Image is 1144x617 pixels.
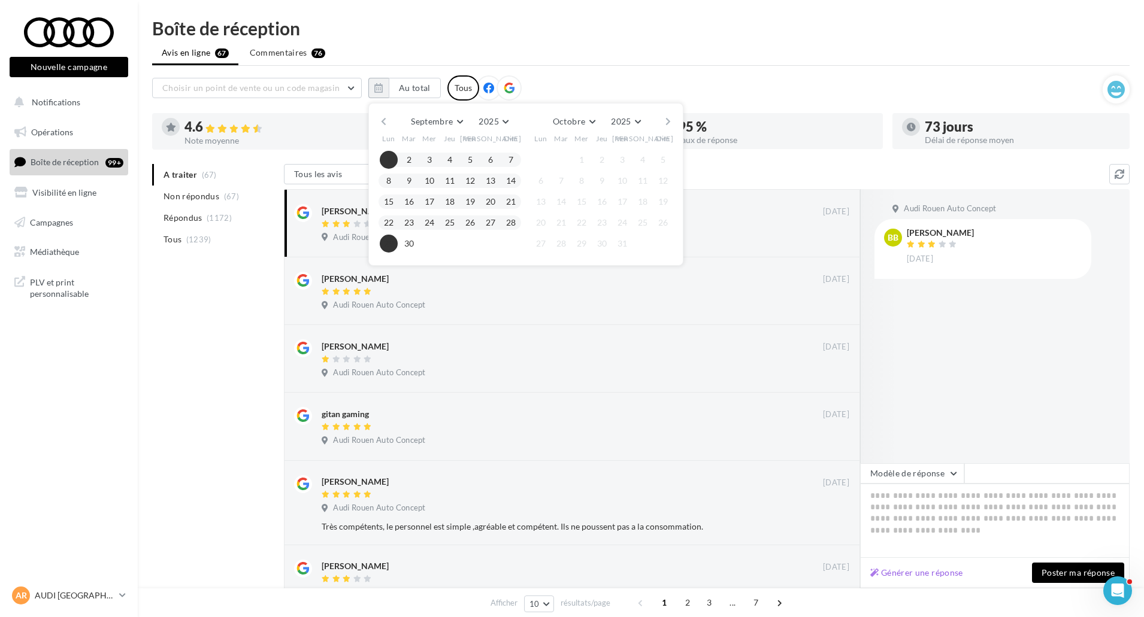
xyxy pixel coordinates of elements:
[441,172,459,190] button: 11
[534,133,547,144] span: Lun
[474,113,513,130] button: 2025
[573,151,591,169] button: 1
[634,193,652,211] button: 18
[574,133,589,144] span: Mer
[333,435,425,446] span: Audi Rouen Auto Concept
[400,193,418,211] button: 16
[30,247,79,257] span: Médiathèque
[7,239,131,265] a: Médiathèque
[482,193,500,211] button: 20
[207,213,232,223] span: (1172)
[333,503,425,513] span: Audi Rouen Auto Concept
[573,172,591,190] button: 8
[420,193,438,211] button: 17
[380,235,398,253] button: 29
[678,120,873,133] div: 95 %
[865,566,968,580] button: Générer une réponse
[164,233,181,245] span: Tous
[380,151,398,169] button: 1
[654,151,672,169] button: 5
[532,172,550,190] button: 6
[400,235,418,253] button: 30
[333,367,425,378] span: Audi Rouen Auto Concept
[606,113,645,130] button: 2025
[420,214,438,232] button: 24
[823,274,849,285] span: [DATE]
[402,133,416,144] span: Mar
[1103,576,1132,605] iframe: Intercom live chat
[907,229,974,237] div: [PERSON_NAME]
[162,83,340,93] span: Choisir un point de vente ou un code magasin
[655,593,674,612] span: 1
[573,235,591,253] button: 29
[10,57,128,77] button: Nouvelle campagne
[444,133,456,144] span: Jeu
[888,232,898,244] span: BB
[152,19,1130,37] div: Boîte de réception
[613,151,631,169] button: 3
[552,172,570,190] button: 7
[461,214,479,232] button: 26
[678,593,697,612] span: 2
[532,235,550,253] button: 27
[529,599,540,609] span: 10
[164,190,219,202] span: Non répondus
[420,172,438,190] button: 10
[593,151,611,169] button: 2
[400,214,418,232] button: 23
[860,463,964,484] button: Modèle de réponse
[7,210,131,235] a: Campagnes
[482,214,500,232] button: 27
[823,562,849,573] span: [DATE]
[461,172,479,190] button: 12
[654,193,672,211] button: 19
[31,157,99,167] span: Boîte de réception
[612,133,674,144] span: [PERSON_NAME]
[461,193,479,211] button: 19
[32,97,80,107] span: Notifications
[322,341,389,352] div: [PERSON_NAME]
[152,78,362,98] button: Choisir un point de vente ou un code magasin
[561,597,610,609] span: résultats/page
[504,133,518,144] span: Dim
[524,595,555,612] button: 10
[548,113,600,130] button: Octobre
[30,274,123,300] span: PLV et print personnalisable
[30,217,73,227] span: Campagnes
[422,133,437,144] span: Mer
[823,478,849,488] span: [DATE]
[382,133,395,144] span: Lun
[593,235,611,253] button: 30
[322,476,389,488] div: [PERSON_NAME]
[553,116,585,126] span: Octobre
[593,214,611,232] button: 23
[284,164,404,184] button: Tous les avis
[333,232,425,243] span: Audi Rouen Auto Concept
[184,120,380,134] div: 4.6
[333,300,425,311] span: Audi Rouen Auto Concept
[593,172,611,190] button: 9
[389,78,441,98] button: Au total
[380,214,398,232] button: 22
[322,560,389,572] div: [PERSON_NAME]
[441,214,459,232] button: 25
[925,136,1120,144] div: Délai de réponse moyen
[552,214,570,232] button: 21
[186,235,211,244] span: (1239)
[7,120,131,145] a: Opérations
[164,212,202,224] span: Répondus
[7,269,131,305] a: PLV et print personnalisable
[322,273,389,285] div: [PERSON_NAME]
[654,214,672,232] button: 26
[613,193,631,211] button: 17
[634,172,652,190] button: 11
[32,187,96,197] span: Visibilité en ligne
[184,136,380,145] div: Note moyenne
[380,193,398,211] button: 15
[482,172,500,190] button: 13
[491,597,517,609] span: Afficher
[406,113,467,130] button: Septembre
[746,593,765,612] span: 7
[502,151,520,169] button: 7
[441,193,459,211] button: 18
